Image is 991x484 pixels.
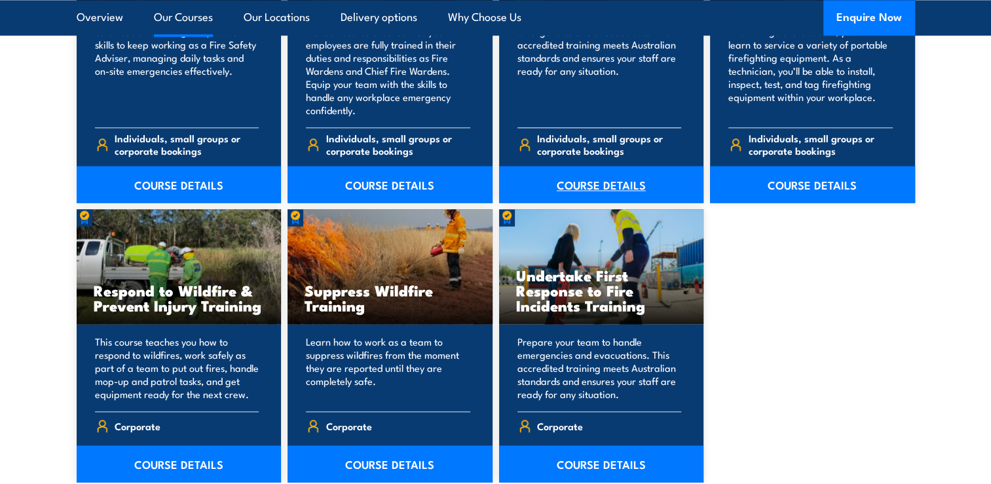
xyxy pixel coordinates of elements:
span: Corporate [537,416,583,436]
span: Individuals, small groups or corporate bookings [749,132,893,157]
h3: Suppress Wildfire Training [305,283,476,313]
a: COURSE DETAILS [77,166,282,203]
span: Corporate [115,416,160,436]
span: Corporate [326,416,372,436]
p: Prepare your team to handle emergencies and evacuations. This accredited training meets Australia... [517,12,682,117]
a: COURSE DETAILS [710,166,915,203]
a: COURSE DETAILS [288,166,493,203]
h3: Undertake First Response to Fire Incidents Training [516,268,687,313]
p: Our Fire Safety Adviser re-certification course gives you the skills to keep working as a Fire Sa... [95,12,259,117]
span: Individuals, small groups or corporate bookings [537,132,681,157]
p: Our Fire Warden and Chief Fire Warden course ensures that your employees are fully trained in the... [306,12,470,117]
a: COURSE DETAILS [288,445,493,482]
a: COURSE DETAILS [77,445,282,482]
a: COURSE DETAILS [499,166,704,203]
a: COURSE DETAILS [499,445,704,482]
p: In our Inspect & Test Fire Blankets & Fire Extinguishers course, you will learn to service a vari... [728,12,893,117]
h3: Respond to Wildfire & Prevent Injury Training [94,283,265,313]
p: This course teaches you how to respond to wildfires, work safely as part of a team to put out fir... [95,335,259,401]
p: Learn how to work as a team to suppress wildfires from the moment they are reported until they ar... [306,335,470,401]
span: Individuals, small groups or corporate bookings [115,132,259,157]
p: Prepare your team to handle emergencies and evacuations. This accredited training meets Australia... [517,335,682,401]
span: Individuals, small groups or corporate bookings [326,132,470,157]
